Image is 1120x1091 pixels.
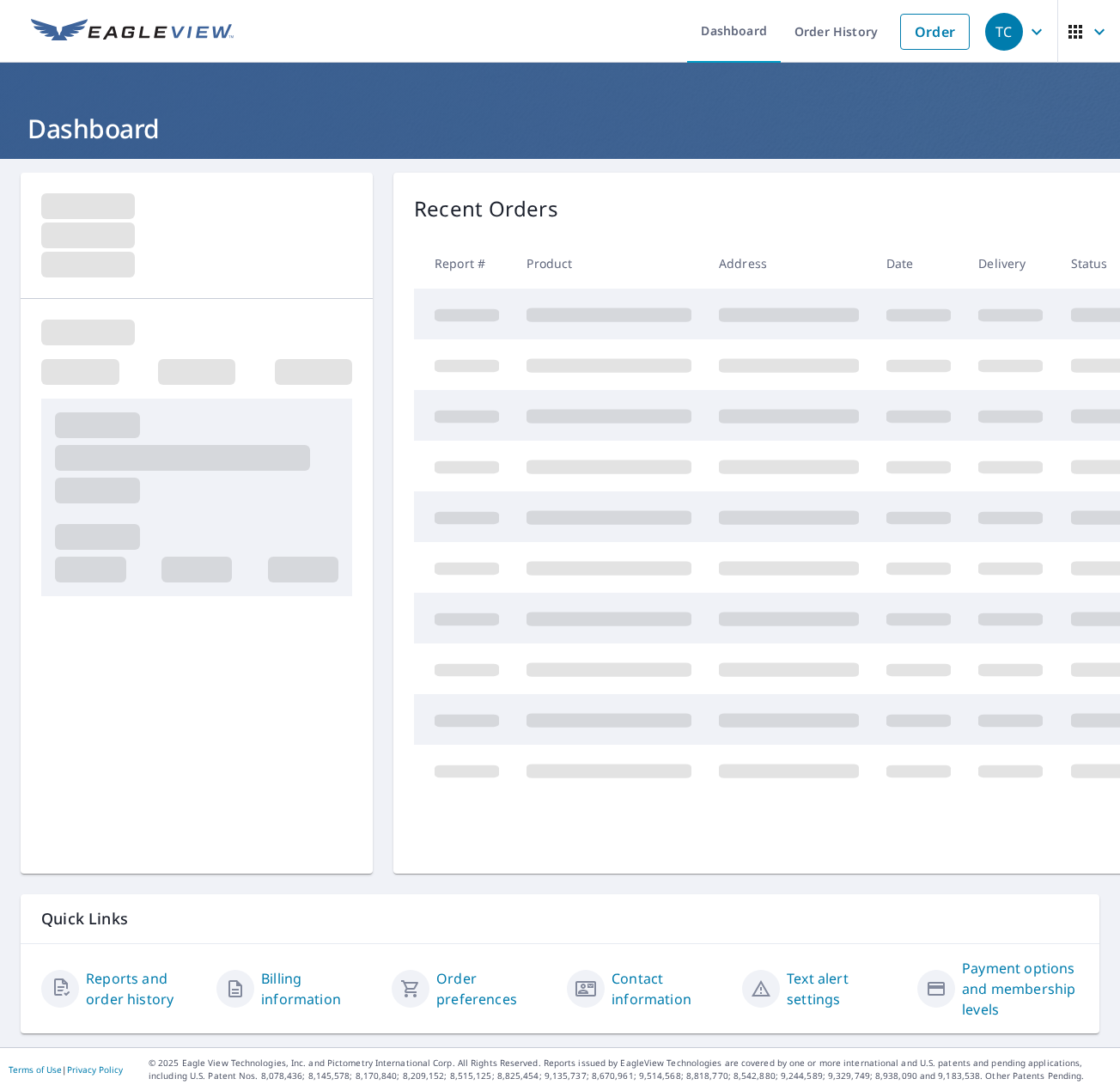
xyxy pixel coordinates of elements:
[41,908,1079,929] p: Quick Links
[86,968,203,1009] a: Reports and order history
[705,238,873,289] th: Address
[31,19,234,45] img: EV Logo
[985,13,1023,51] div: TC
[436,968,553,1009] a: Order preferences
[149,1057,1111,1082] p: © 2025 Eagle View Technologies, Inc. and Pictometry International Corp. All Rights Reserved. Repo...
[414,193,558,224] p: Recent Orders
[513,238,705,289] th: Product
[67,1064,123,1076] a: Privacy Policy
[965,238,1056,289] th: Delivery
[962,958,1079,1020] a: Payment options and membership levels
[414,238,513,289] th: Report #
[900,14,970,50] a: Order
[261,968,378,1009] a: Billing information
[873,238,965,289] th: Date
[21,111,1099,146] h1: Dashboard
[9,1064,62,1076] a: Terms of Use
[787,968,904,1009] a: Text alert settings
[9,1064,123,1075] p: |
[612,968,728,1009] a: Contact information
